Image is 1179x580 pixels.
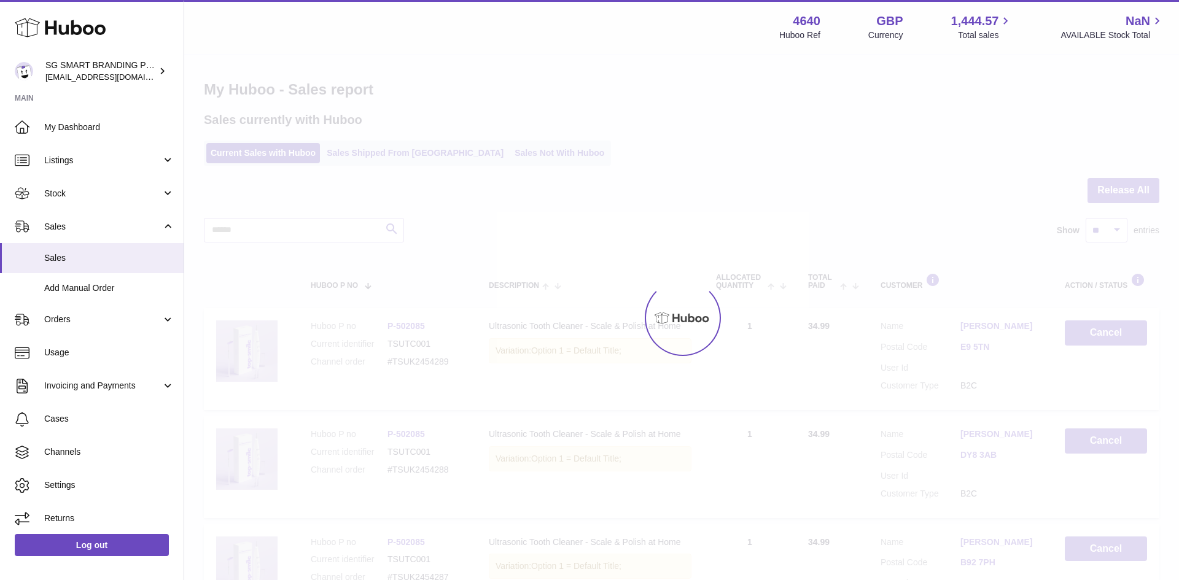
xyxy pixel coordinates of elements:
span: Settings [44,479,174,491]
span: Invoicing and Payments [44,380,161,392]
span: Listings [44,155,161,166]
span: Stock [44,188,161,199]
span: Channels [44,446,174,458]
a: Log out [15,534,169,556]
div: Currency [868,29,903,41]
div: Huboo Ref [779,29,820,41]
span: Returns [44,512,174,524]
span: 1,444.57 [951,13,999,29]
span: Usage [44,347,174,358]
span: My Dashboard [44,122,174,133]
span: Orders [44,314,161,325]
div: SG SMART BRANDING PTE. LTD. [45,60,156,83]
strong: GBP [876,13,903,29]
a: NaN AVAILABLE Stock Total [1060,13,1164,41]
span: Sales [44,252,174,264]
strong: 4640 [793,13,820,29]
span: Cases [44,413,174,425]
span: AVAILABLE Stock Total [1060,29,1164,41]
img: internalAdmin-4640@internal.huboo.com [15,62,33,80]
span: [EMAIL_ADDRESS][DOMAIN_NAME] [45,72,181,82]
span: Total sales [958,29,1013,41]
span: Add Manual Order [44,282,174,294]
span: NaN [1126,13,1150,29]
a: 1,444.57 Total sales [951,13,1013,41]
span: Sales [44,221,161,233]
